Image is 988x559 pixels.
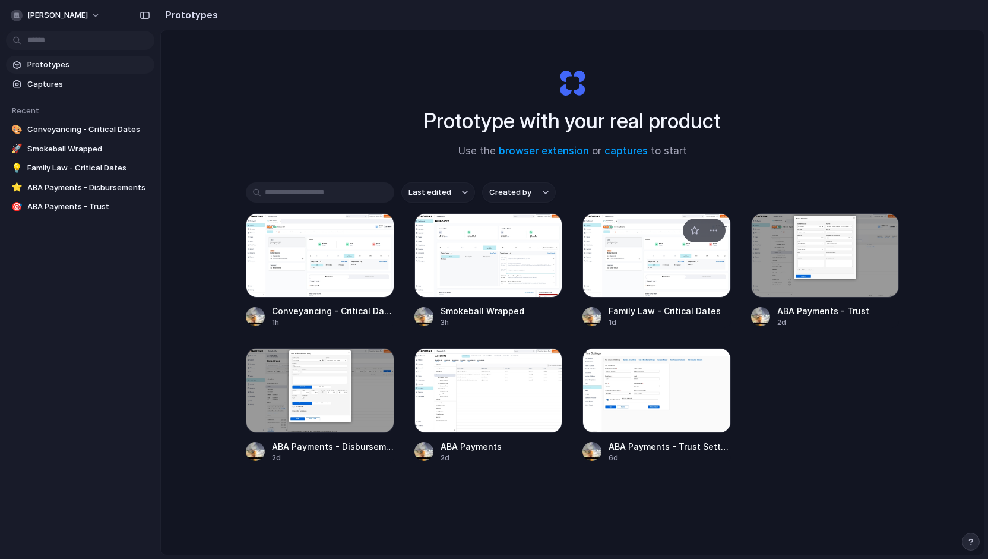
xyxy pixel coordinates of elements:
[6,75,154,93] a: Captures
[27,182,150,194] span: ABA Payments - Disbursements
[482,182,556,203] button: Created by
[582,348,731,463] a: ABA Payments - Trust SettingsABA Payments - Trust Settings6d
[6,159,154,177] a: 💡Family Law - Critical Dates
[27,59,150,71] span: Prototypes
[11,182,23,194] div: ⭐
[777,317,900,328] div: 2d
[6,198,154,216] a: 🎯ABA Payments - Trust
[6,179,154,197] a: ⭐ABA Payments - Disbursements
[408,187,451,198] span: Last edited
[751,213,900,328] a: ABA Payments - TrustABA Payments - Trust2d
[441,317,563,328] div: 3h
[160,8,218,22] h2: Prototypes
[11,143,23,155] div: 🚀
[604,145,648,157] a: captures
[777,305,900,317] span: ABA Payments - Trust
[609,453,731,463] div: 6d
[6,121,154,138] a: 🎨Conveyancing - Critical Dates
[12,106,39,115] span: Recent
[246,213,394,328] a: Conveyancing - Critical DatesConveyancing - Critical Dates1h
[27,201,150,213] span: ABA Payments - Trust
[6,6,106,25] button: [PERSON_NAME]
[414,213,563,328] a: Smokeball WrappedSmokeball Wrapped3h
[11,201,23,213] div: 🎯
[272,453,394,463] div: 2d
[609,305,731,317] span: Family Law - Critical Dates
[414,348,563,463] a: ABA PaymentsABA Payments2d
[27,162,150,174] span: Family Law - Critical Dates
[27,124,150,135] span: Conveyancing - Critical Dates
[458,144,687,159] span: Use the or to start
[27,78,150,90] span: Captures
[401,182,475,203] button: Last edited
[272,440,394,453] span: ABA Payments - Disbursements
[246,348,394,463] a: ABA Payments - DisbursementsABA Payments - Disbursements2d
[499,145,589,157] a: browser extension
[441,440,563,453] span: ABA Payments
[272,317,394,328] div: 1h
[27,143,150,155] span: Smokeball Wrapped
[11,162,23,174] div: 💡
[272,305,394,317] span: Conveyancing - Critical Dates
[441,305,563,317] span: Smokeball Wrapped
[27,10,88,21] span: [PERSON_NAME]
[609,440,731,453] span: ABA Payments - Trust Settings
[6,140,154,158] a: 🚀Smokeball Wrapped
[6,56,154,74] a: Prototypes
[11,124,23,135] div: 🎨
[582,213,731,328] a: Family Law - Critical DatesFamily Law - Critical Dates1d
[441,453,563,463] div: 2d
[489,187,531,198] span: Created by
[424,105,721,137] h1: Prototype with your real product
[609,317,731,328] div: 1d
